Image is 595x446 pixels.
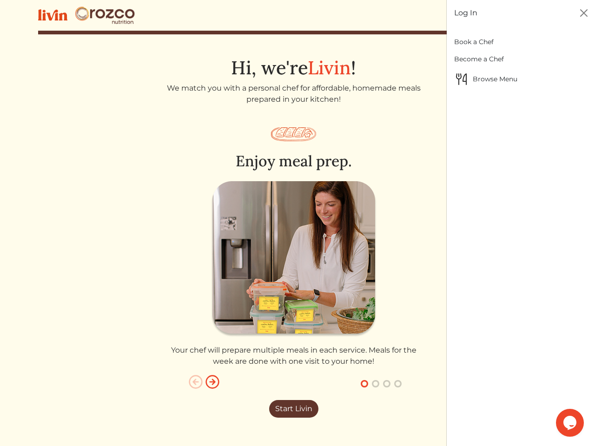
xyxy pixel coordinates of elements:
img: Browse Menu [454,72,469,86]
a: Browse MenuBrowse Menu [454,68,588,90]
iframe: chat widget [556,409,586,437]
button: Close [576,6,591,20]
span: Browse Menu [454,72,588,86]
a: Become a Chef [454,51,588,68]
a: Book a Chef [454,33,588,51]
a: Log In [454,7,477,19]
